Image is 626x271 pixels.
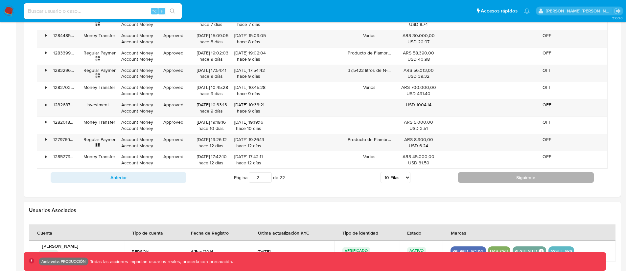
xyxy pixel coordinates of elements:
[614,8,621,14] a: Salir
[166,7,179,16] button: search-icon
[41,260,86,263] p: Ambiente: PRODUCCIÓN
[612,15,623,21] span: 3.163.0
[29,207,615,214] h2: Usuarios Asociados
[161,8,163,14] span: s
[88,259,233,265] p: Todas las acciones impactan usuarios reales, proceda con precaución.
[546,8,612,14] p: victor.david@mercadolibre.com.co
[524,8,530,14] a: Notificaciones
[152,8,157,14] span: ⌥
[481,8,518,14] span: Accesos rápidos
[24,7,182,15] input: Buscar usuario o caso...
